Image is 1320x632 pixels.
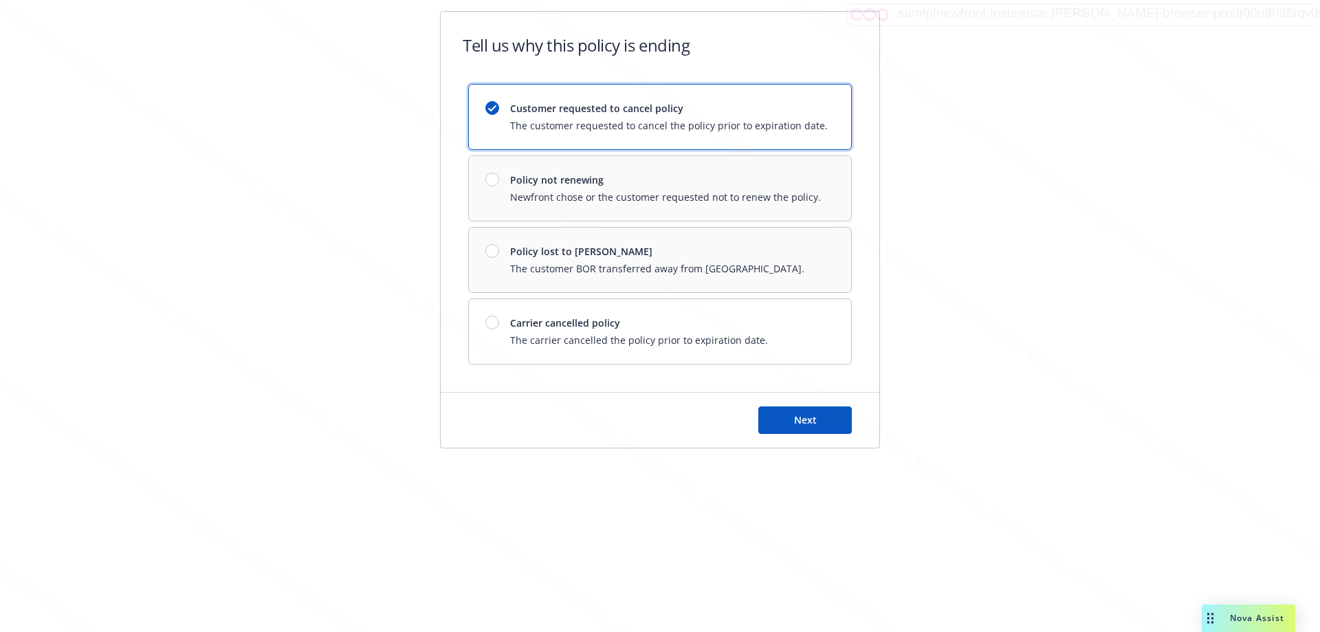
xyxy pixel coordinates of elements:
[1202,604,1295,632] button: Nova Assist
[758,406,852,434] button: Next
[510,118,828,133] span: The customer requested to cancel the policy prior to expiration date.
[510,316,768,330] span: Carrier cancelled policy
[794,413,817,426] span: Next
[510,333,768,347] span: The carrier cancelled the policy prior to expiration date.
[463,34,690,56] h1: Tell us why this policy is ending
[1202,604,1219,632] div: Drag to move
[510,101,828,116] span: Customer requested to cancel policy
[1230,612,1284,624] span: Nova Assist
